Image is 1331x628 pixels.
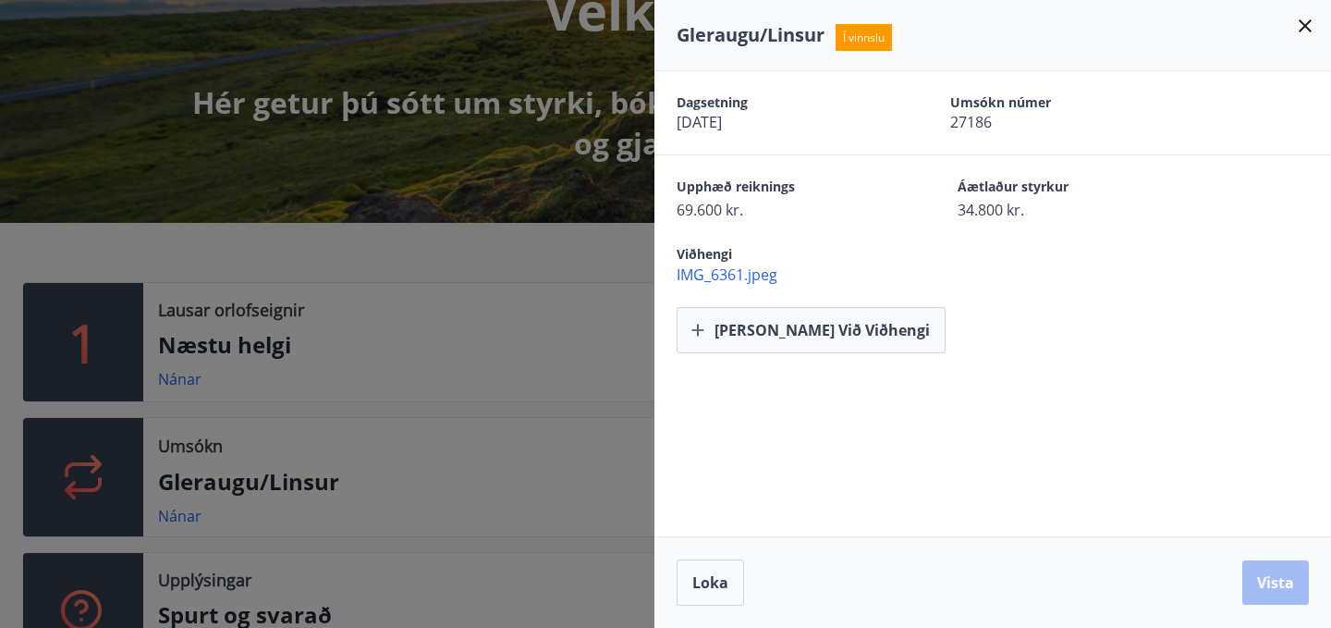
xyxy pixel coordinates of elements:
[677,200,893,220] span: 69.600 kr.
[958,178,1174,200] span: Áætlaður styrkur
[692,573,728,593] span: Loka
[677,560,744,606] button: Loka
[677,93,885,112] span: Dagsetning
[677,245,732,263] span: Viðhengi
[950,112,1159,132] span: 27186
[677,22,824,47] span: Gleraugu/Linsur
[958,200,1174,220] span: 34.800 kr.
[836,24,892,51] span: Í vinnslu
[677,307,946,353] button: [PERSON_NAME] við viðhengi
[677,178,893,200] span: Upphæð reiknings
[950,93,1159,112] span: Umsókn númer
[677,265,1331,285] span: IMG_6361.jpeg
[677,112,885,132] span: [DATE]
